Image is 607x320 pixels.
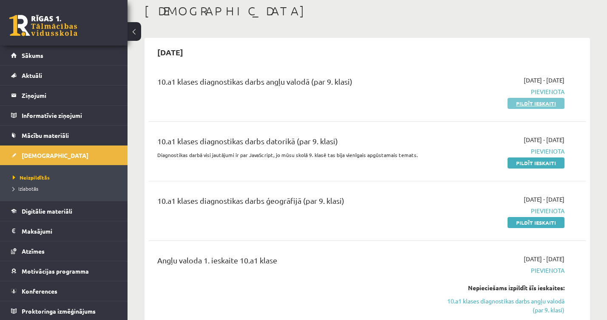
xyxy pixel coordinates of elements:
a: [DEMOGRAPHIC_DATA] [11,146,117,165]
span: Digitālie materiāli [22,207,72,215]
span: Neizpildītās [13,174,50,181]
span: [DATE] - [DATE] [524,195,564,204]
a: Motivācijas programma [11,261,117,281]
a: Konferences [11,281,117,301]
a: 10.a1 klases diagnostikas darbs angļu valodā (par 9. klasi) [437,297,564,314]
a: Pildīt ieskaiti [508,157,564,169]
legend: Informatīvie ziņojumi [22,106,117,125]
div: 10.a1 klases diagnostikas darbs ģeogrāfijā (par 9. klasi) [157,195,425,211]
h1: [DEMOGRAPHIC_DATA] [145,4,590,18]
a: Pildīt ieskaiti [508,98,564,109]
div: 10.a1 klases diagnostikas darbs angļu valodā (par 9. klasi) [157,76,425,91]
span: Konferences [22,287,57,295]
span: [DATE] - [DATE] [524,254,564,263]
a: Pildīt ieskaiti [508,217,564,228]
span: Sākums [22,51,43,59]
span: Pievienota [437,206,564,215]
span: Izlabotās [13,185,38,192]
div: 10.a1 klases diagnostikas darbs datorikā (par 9. klasi) [157,135,425,151]
a: Atzīmes [11,241,117,261]
span: [DEMOGRAPHIC_DATA] [22,151,88,159]
a: Informatīvie ziņojumi [11,106,117,125]
a: Digitālie materiāli [11,201,117,221]
a: Mācību materiāli [11,126,117,145]
legend: Maksājumi [22,221,117,241]
span: Pievienota [437,147,564,156]
span: Mācību materiāli [22,131,69,139]
span: [DATE] - [DATE] [524,76,564,85]
span: Motivācijas programma [22,267,89,275]
span: Pievienota [437,266,564,275]
span: Aktuāli [22,71,42,79]
a: Izlabotās [13,185,119,192]
a: Aktuāli [11,66,117,85]
a: Ziņojumi [11,86,117,105]
span: Atzīmes [22,247,45,255]
p: Diagnostikas darbā visi jautājumi ir par JavaScript, jo mūsu skolā 9. klasē tas bija vienīgais ap... [157,151,425,159]
span: Pievienota [437,87,564,96]
span: [DATE] - [DATE] [524,135,564,144]
div: Angļu valoda 1. ieskaite 10.a1 klase [157,254,425,270]
h2: [DATE] [149,42,192,62]
a: Sākums [11,46,117,65]
legend: Ziņojumi [22,86,117,105]
a: Rīgas 1. Tālmācības vidusskola [9,15,77,36]
a: Maksājumi [11,221,117,241]
div: Nepieciešams izpildīt šīs ieskaites: [437,283,564,292]
span: Proktoringa izmēģinājums [22,307,96,315]
a: Neizpildītās [13,174,119,181]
